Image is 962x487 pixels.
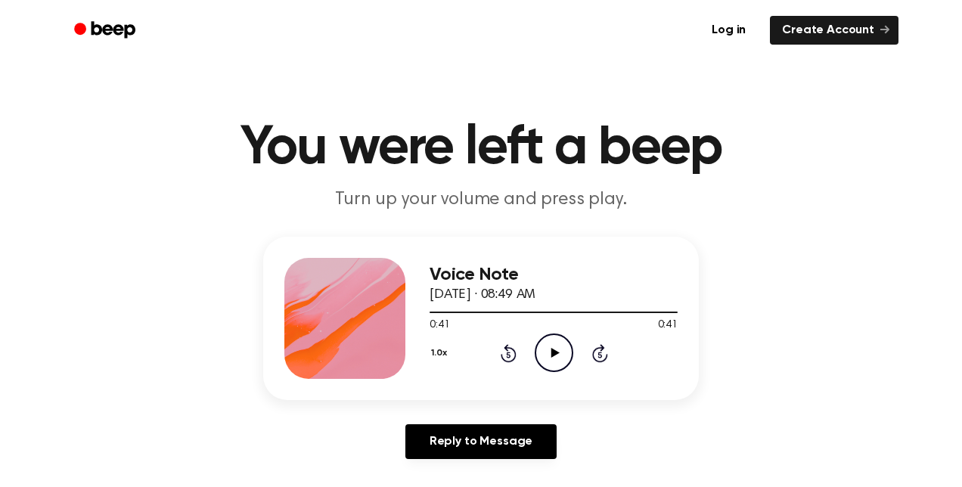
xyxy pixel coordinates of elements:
a: Create Account [770,16,898,45]
span: [DATE] · 08:49 AM [430,288,535,302]
a: Reply to Message [405,424,557,459]
h1: You were left a beep [94,121,868,175]
span: 0:41 [658,318,678,333]
button: 1.0x [430,340,452,366]
p: Turn up your volume and press play. [191,188,771,212]
h3: Voice Note [430,265,678,285]
a: Log in [697,13,761,48]
span: 0:41 [430,318,449,333]
a: Beep [64,16,149,45]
